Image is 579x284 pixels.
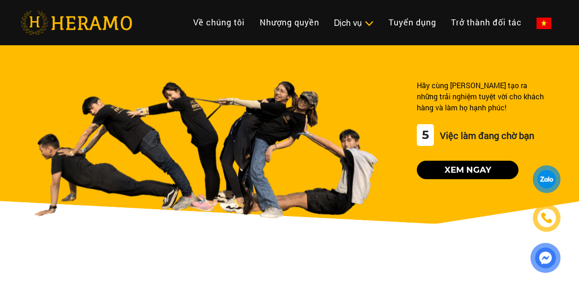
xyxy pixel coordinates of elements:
button: Xem ngay [417,161,518,179]
a: Về chúng tôi [186,12,252,32]
span: Việc làm đang chờ bạn [438,129,534,141]
a: phone-icon [534,205,559,230]
img: phone-icon [541,212,553,224]
img: banner [34,80,378,218]
img: vn-flag.png [536,18,551,29]
img: heramo-logo.png [20,11,132,35]
div: 5 [417,124,434,146]
div: Dịch vụ [334,17,374,29]
a: Trở thành đối tác [444,12,529,32]
img: subToggleIcon [364,19,374,28]
div: Hãy cùng [PERSON_NAME] tạo ra những trải nghiệm tuyệt vời cho khách hàng và làm họ hạnh phúc! [417,80,545,113]
a: Nhượng quyền [252,12,327,32]
a: Tuyển dụng [381,12,444,32]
